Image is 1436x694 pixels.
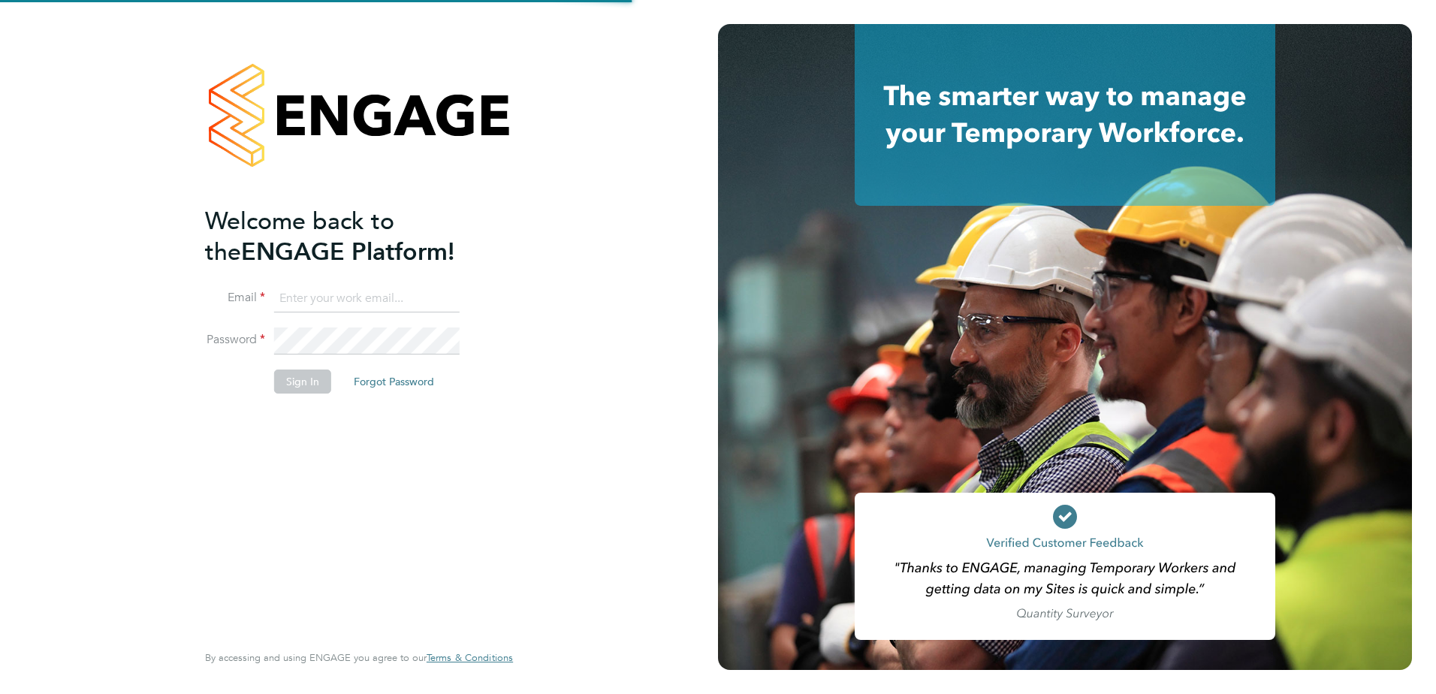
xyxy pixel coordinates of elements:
[205,206,498,267] h2: ENGAGE Platform!
[342,370,446,394] button: Forgot Password
[274,370,331,394] button: Sign In
[205,207,394,267] span: Welcome back to the
[205,290,265,306] label: Email
[427,652,513,664] a: Terms & Conditions
[427,651,513,664] span: Terms & Conditions
[205,651,513,664] span: By accessing and using ENGAGE you agree to our
[205,332,265,348] label: Password
[274,285,460,312] input: Enter your work email...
